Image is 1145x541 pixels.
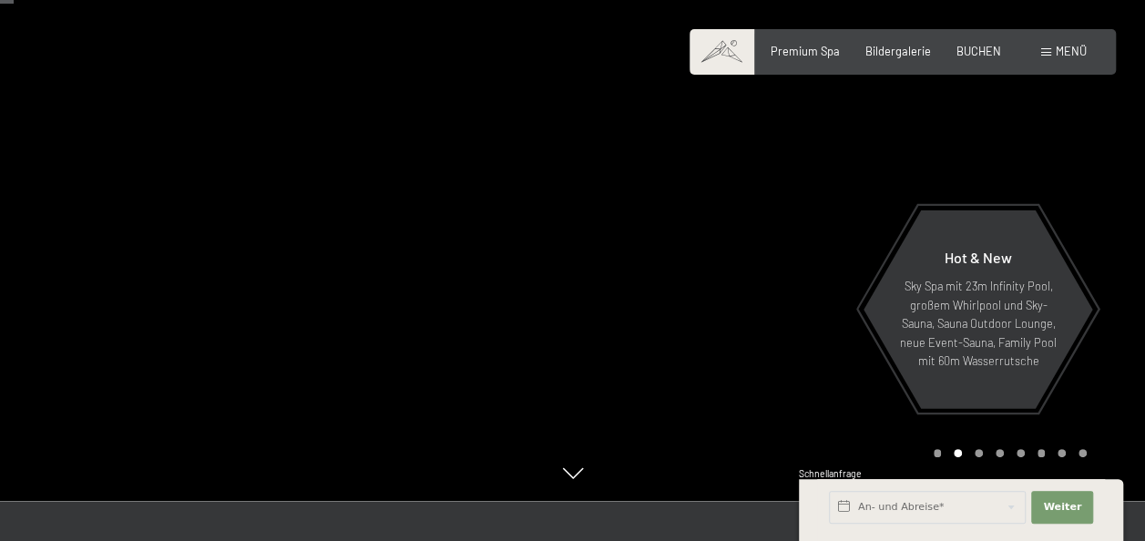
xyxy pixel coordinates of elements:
a: Bildergalerie [865,44,931,58]
div: Carousel Page 4 [996,449,1004,457]
button: Weiter [1031,491,1093,524]
span: Hot & New [945,249,1012,266]
a: BUCHEN [956,44,1001,58]
p: Sky Spa mit 23m Infinity Pool, großem Whirlpool und Sky-Sauna, Sauna Outdoor Lounge, neue Event-S... [899,277,1058,370]
div: Carousel Page 2 (Current Slide) [954,449,962,457]
a: Hot & New Sky Spa mit 23m Infinity Pool, großem Whirlpool und Sky-Sauna, Sauna Outdoor Lounge, ne... [863,209,1094,410]
div: Carousel Page 1 [934,449,942,457]
div: Carousel Page 5 [1017,449,1025,457]
div: Carousel Pagination [927,449,1087,457]
span: Menü [1056,44,1087,58]
span: Schnellanfrage [799,468,862,479]
div: Carousel Page 3 [975,449,983,457]
div: Carousel Page 7 [1058,449,1066,457]
div: Carousel Page 8 [1079,449,1087,457]
span: Weiter [1043,500,1081,515]
div: Carousel Page 6 [1038,449,1046,457]
a: Premium Spa [771,44,840,58]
